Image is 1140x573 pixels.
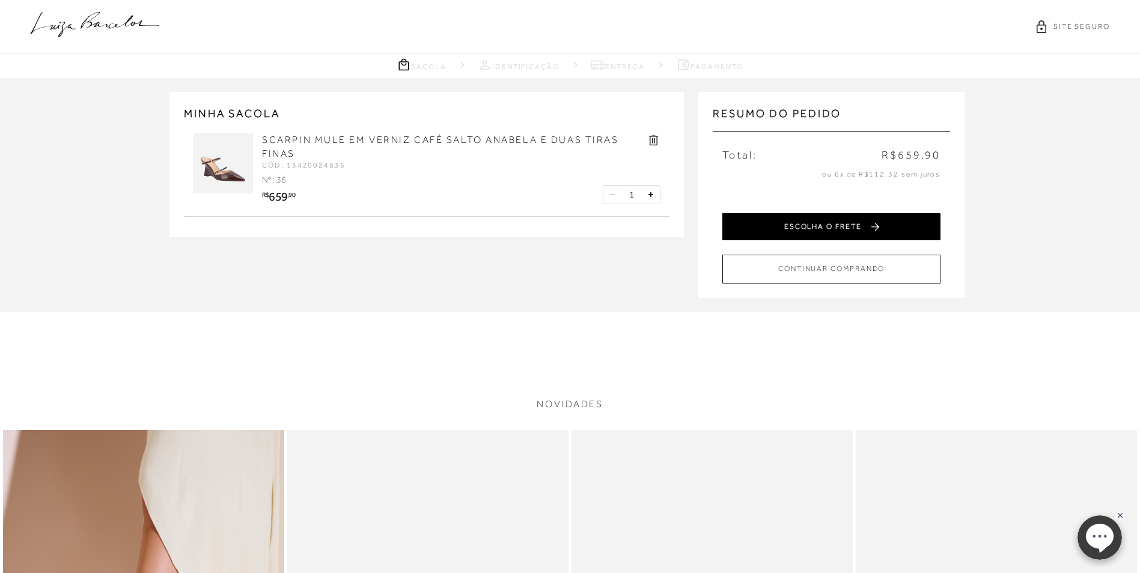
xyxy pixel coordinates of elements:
button: ESCOLHA O FRETE [722,213,940,240]
span: R$659,90 [882,148,940,163]
span: Total: [722,148,757,163]
a: Pagamento [676,57,743,72]
a: Sacola [397,57,447,72]
span: SITE SEGURO [1053,22,1110,32]
span: CÓD: 13420024836 [262,161,346,169]
span: Nº : 36 [262,175,286,184]
button: CONTINUAR COMPRANDO [722,255,940,283]
img: SCARPIN MULE EM VERNIZ CAFÉ SALTO ANABELA E DUAS TIRAS FINAS [193,133,253,193]
a: SCARPIN MULE EM VERNIZ CAFÉ SALTO ANABELA E DUAS TIRAS FINAS [262,135,618,159]
span: 1 [629,189,634,200]
p: ou 6x de R$112,32 sem juros [722,169,940,180]
h2: MINHA SACOLA [184,106,669,121]
a: Entrega [591,57,645,72]
h3: Resumo do pedido [713,106,950,132]
a: Identificação [478,57,559,72]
